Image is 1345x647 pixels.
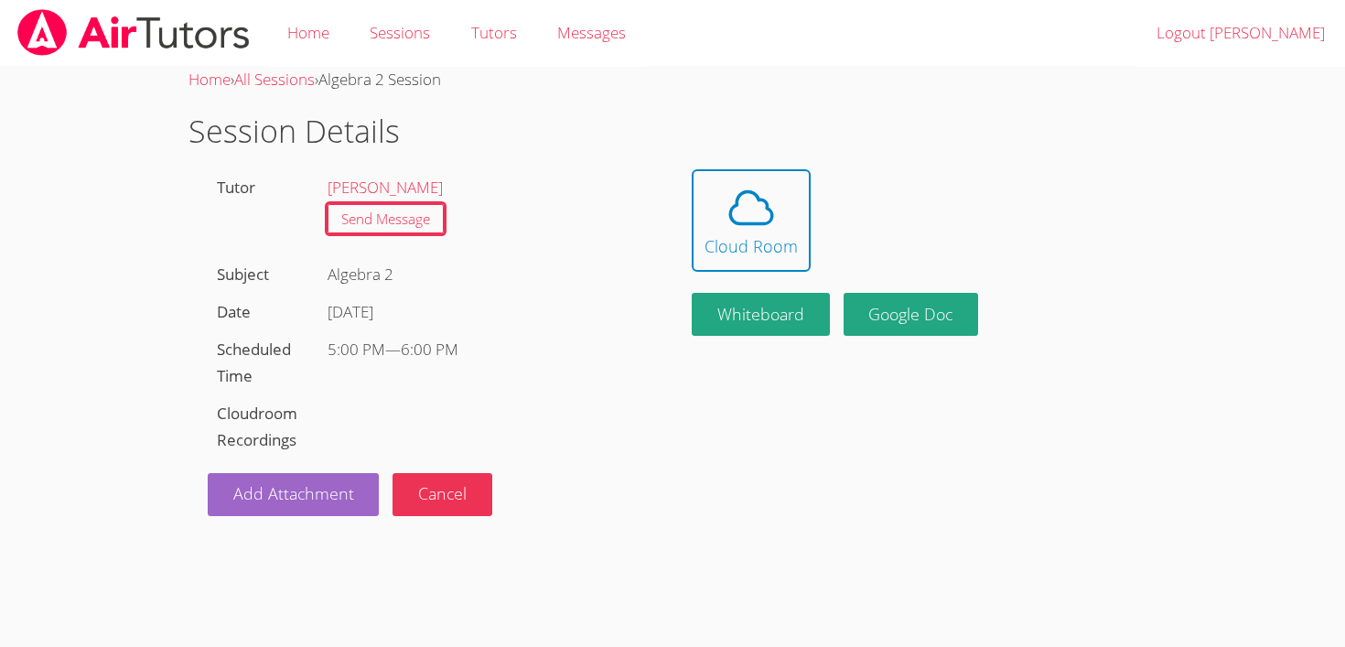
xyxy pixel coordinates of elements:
label: Cloudroom Recordings [217,403,297,450]
div: — [328,337,644,363]
span: Messages [557,22,626,43]
label: Tutor [217,177,255,198]
span: 6:00 PM [401,339,458,360]
a: [PERSON_NAME] [328,177,443,198]
div: Algebra 2 [319,256,653,294]
button: Cancel [393,473,492,516]
div: Cloud Room [705,233,798,259]
button: Cloud Room [692,169,811,272]
a: Add Attachment [208,473,380,516]
label: Date [217,301,251,322]
a: Send Message [328,204,444,234]
img: airtutors_banner-c4298cdbf04f3fff15de1276eac7730deb9818008684d7c2e4769d2f7ddbe033.png [16,9,252,56]
button: Whiteboard [692,293,830,336]
label: Scheduled Time [217,339,291,386]
div: [DATE] [328,299,644,326]
h1: Session Details [188,108,1157,155]
div: › › [188,67,1157,93]
span: 5:00 PM [328,339,385,360]
a: Google Doc [844,293,979,336]
label: Subject [217,264,269,285]
a: Home [188,69,231,90]
a: All Sessions [234,69,315,90]
span: Algebra 2 Session [318,69,441,90]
